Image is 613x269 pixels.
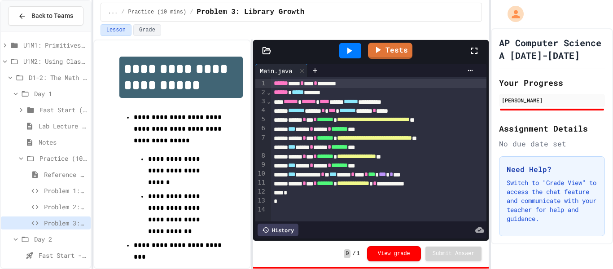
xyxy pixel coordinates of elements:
[433,250,475,257] span: Submit Answer
[29,73,87,82] span: D1-2: The Math Class
[255,64,308,77] div: Main.java
[31,11,73,21] span: Back to Teams
[121,9,124,16] span: /
[34,234,87,244] span: Day 2
[255,169,267,178] div: 10
[39,137,87,147] span: Notes
[367,246,421,261] button: View grade
[507,178,597,223] p: Switch to "Grade View" to access the chat feature and communicate with your teacher for help and ...
[255,196,267,205] div: 13
[344,249,350,258] span: 0
[352,250,355,257] span: /
[190,9,193,16] span: /
[255,160,267,169] div: 9
[507,164,597,175] h3: Need Help?
[255,97,267,106] div: 3
[255,178,267,187] div: 11
[44,202,87,212] span: Problem 2: Page Count Comparison
[502,96,602,104] div: [PERSON_NAME]
[258,224,298,236] div: History
[255,115,267,124] div: 5
[255,88,267,97] div: 2
[499,122,605,135] h2: Assignment Details
[133,24,161,36] button: Grade
[108,9,118,16] span: ...
[44,186,87,195] span: Problem 1: Book Rating Difference
[255,79,267,88] div: 1
[255,151,267,160] div: 8
[499,36,605,62] h1: AP Computer Science A [DATE]-[DATE]
[44,170,87,179] span: Reference link
[368,43,412,59] a: Tests
[23,40,87,50] span: U1M1: Primitives, Variables, Basic I/O
[128,9,187,16] span: Practice (10 mins)
[197,7,304,18] span: Problem 3: Library Growth
[357,250,360,257] span: 1
[499,138,605,149] div: No due date set
[255,106,267,115] div: 4
[23,57,87,66] span: U1M2: Using Classes and Objects
[255,187,267,196] div: 12
[101,24,131,36] button: Lesson
[255,205,267,214] div: 14
[39,121,87,131] span: Lab Lecture (15 mins)
[499,76,605,89] h2: Your Progress
[39,251,87,260] span: Fast Start - Quiz
[498,4,526,24] div: My Account
[425,247,482,261] button: Submit Answer
[255,133,267,151] div: 7
[39,154,87,163] span: Practice (10 mins)
[44,218,87,228] span: Problem 3: Library Growth
[255,124,267,133] div: 6
[267,88,271,96] span: Fold line
[255,66,297,75] div: Main.java
[8,6,83,26] button: Back to Teams
[39,105,87,115] span: Fast Start (15 mins)
[34,89,87,98] span: Day 1
[267,97,271,105] span: Fold line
